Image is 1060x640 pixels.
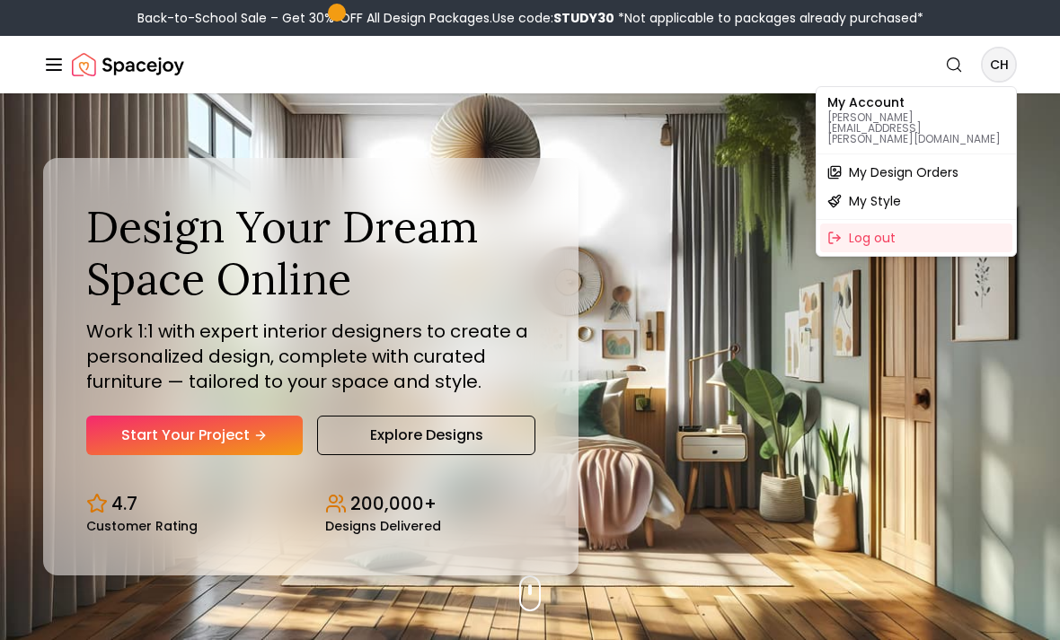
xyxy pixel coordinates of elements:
a: My Style [820,187,1012,215]
span: My Design Orders [849,163,958,181]
a: My Design Orders [820,158,1012,187]
p: [PERSON_NAME][EMAIL_ADDRESS][PERSON_NAME][DOMAIN_NAME] [827,112,1005,145]
p: My Account [827,96,1005,109]
div: Log out [820,224,1012,252]
span: My Style [849,192,901,210]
